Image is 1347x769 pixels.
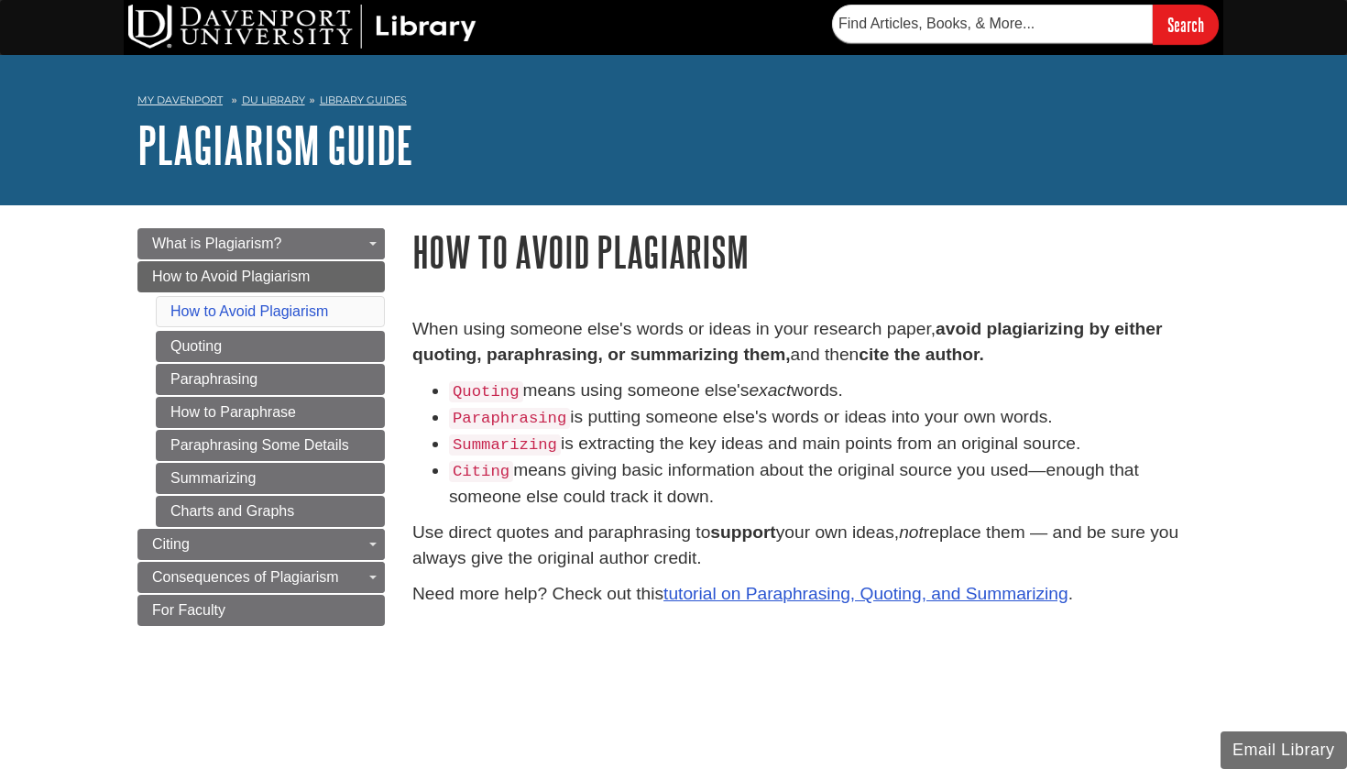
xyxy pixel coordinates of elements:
a: How to Avoid Plagiarism [170,303,328,319]
li: means using someone else's words. [449,378,1210,404]
a: My Davenport [137,93,223,108]
em: not [899,522,924,542]
div: Guide Page Menu [137,228,385,626]
li: is putting someone else's words or ideas into your own words. [449,404,1210,431]
a: What is Plagiarism? [137,228,385,259]
li: is extracting the key ideas and main points from an original source. [449,431,1210,457]
a: Library Guides [320,93,407,106]
a: How to Avoid Plagiarism [137,261,385,292]
img: DU Library [128,5,476,49]
input: Search [1153,5,1219,44]
a: Summarizing [156,463,385,494]
form: Searches DU Library's articles, books, and more [832,5,1219,44]
span: Citing [152,536,190,552]
code: Citing [449,461,513,482]
input: Find Articles, Books, & More... [832,5,1153,43]
a: Quoting [156,331,385,362]
a: Citing [137,529,385,560]
span: How to Avoid Plagiarism [152,269,310,284]
em: exact [749,380,791,400]
code: Quoting [449,381,523,402]
code: Summarizing [449,434,561,456]
a: DU Library [242,93,305,106]
a: Plagiarism Guide [137,116,413,173]
a: Charts and Graphs [156,496,385,527]
a: tutorial on Paraphrasing, Quoting, and Summarizing [663,584,1068,603]
nav: breadcrumb [137,88,1210,117]
strong: cite the author. [859,345,983,364]
h1: How to Avoid Plagiarism [412,228,1210,275]
p: When using someone else's words or ideas in your research paper, and then [412,316,1210,369]
a: For Faculty [137,595,385,626]
a: Paraphrasing [156,364,385,395]
button: Email Library [1221,731,1347,769]
code: Paraphrasing [449,408,570,429]
p: Use direct quotes and paraphrasing to your own ideas, replace them — and be sure you always give ... [412,520,1210,573]
li: means giving basic information about the original source you used—enough that someone else could ... [449,457,1210,511]
a: Paraphrasing Some Details [156,430,385,461]
a: Consequences of Plagiarism [137,562,385,593]
span: For Faculty [152,602,225,618]
strong: support [710,522,775,542]
a: How to Paraphrase [156,397,385,428]
span: Consequences of Plagiarism [152,569,339,585]
p: Need more help? Check out this . [412,581,1210,608]
span: What is Plagiarism? [152,236,281,251]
